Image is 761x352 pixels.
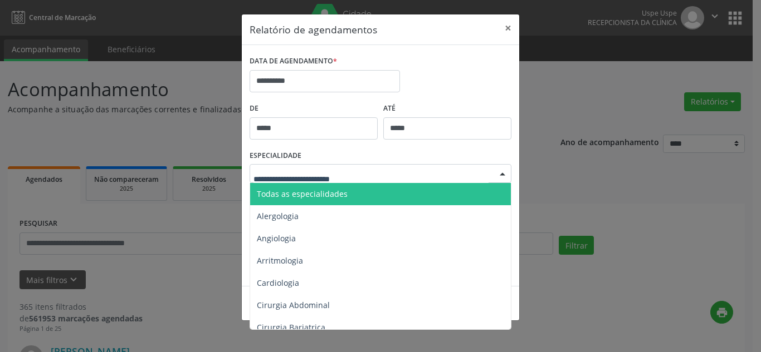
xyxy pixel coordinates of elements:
[257,300,330,310] span: Cirurgia Abdominal
[257,211,299,221] span: Alergologia
[257,233,296,244] span: Angiologia
[250,100,378,117] label: De
[250,53,337,70] label: DATA DE AGENDAMENTO
[257,189,348,199] span: Todas as especialidades
[257,322,325,333] span: Cirurgia Bariatrica
[497,14,519,42] button: Close
[257,255,303,266] span: Arritmologia
[257,277,299,288] span: Cardiologia
[250,22,377,37] h5: Relatório de agendamentos
[383,100,511,117] label: ATÉ
[250,147,301,165] label: ESPECIALIDADE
